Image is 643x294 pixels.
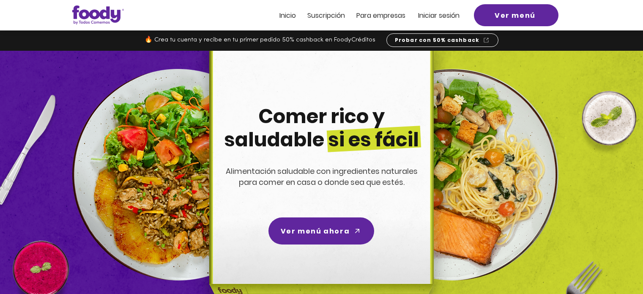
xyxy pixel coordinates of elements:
span: 🔥 Crea tu cuenta y recibe en tu primer pedido 50% cashback en FoodyCréditos [145,37,375,43]
span: Comer rico y saludable si es fácil [224,103,419,153]
span: ra empresas [364,11,405,20]
a: Ver menú [474,4,558,26]
a: Probar con 50% cashback [386,33,498,47]
span: Alimentación saludable con ingredientes naturales para comer en casa o donde sea que estés. [226,166,418,187]
img: left-dish-compress.png [72,69,284,280]
iframe: Messagebird Livechat Widget [594,245,635,286]
a: Suscripción [307,12,345,19]
span: Pa [356,11,364,20]
span: Inicio [279,11,296,20]
img: Logo_Foody V2.0.0 (3).png [72,5,124,25]
a: Para empresas [356,12,405,19]
span: Ver menú ahora [281,226,350,236]
a: Iniciar sesión [418,12,460,19]
a: Ver menú ahora [268,217,374,245]
a: Inicio [279,12,296,19]
span: Iniciar sesión [418,11,460,20]
span: Suscripción [307,11,345,20]
span: Probar con 50% cashback [395,36,480,44]
span: Ver menú [495,10,536,21]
